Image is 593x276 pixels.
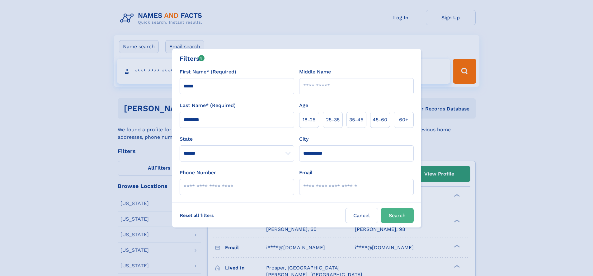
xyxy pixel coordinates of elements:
[180,169,216,176] label: Phone Number
[326,116,340,124] span: 25‑35
[299,102,308,109] label: Age
[381,208,414,223] button: Search
[349,116,363,124] span: 35‑45
[180,54,205,63] div: Filters
[180,135,294,143] label: State
[299,68,331,76] label: Middle Name
[399,116,408,124] span: 60+
[303,116,315,124] span: 18‑25
[299,135,308,143] label: City
[176,208,218,223] label: Reset all filters
[180,68,236,76] label: First Name* (Required)
[373,116,387,124] span: 45‑60
[180,102,236,109] label: Last Name* (Required)
[299,169,313,176] label: Email
[345,208,378,223] label: Cancel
